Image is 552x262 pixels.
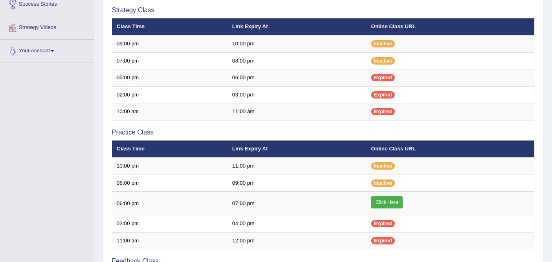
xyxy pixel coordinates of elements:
[112,35,228,52] td: 09:00 pm
[228,35,367,52] td: 10:00 pm
[371,220,395,227] span: Expired
[112,18,228,35] th: Class Time
[112,215,228,233] td: 03:00 pm
[367,140,534,157] th: Online Class URL
[112,175,228,192] td: 08:00 pm
[228,18,367,35] th: Link Expiry At
[228,103,367,121] td: 11:00 am
[112,69,228,87] td: 05:00 pm
[371,74,395,81] span: Expired
[228,175,367,192] td: 09:00 pm
[112,232,228,249] td: 11:00 am
[371,237,395,244] span: Expired
[371,91,395,99] span: Expired
[228,232,367,249] td: 12:00 pm
[371,108,395,115] span: Expired
[228,192,367,215] td: 07:00 pm
[0,16,94,37] a: Strategy Videos
[228,69,367,87] td: 06:00 pm
[112,52,228,69] td: 07:00 pm
[371,196,403,208] a: Click Here
[228,86,367,103] td: 03:00 pm
[112,157,228,175] td: 10:00 pm
[371,162,395,170] span: Inactive
[228,140,367,157] th: Link Expiry At
[371,40,395,47] span: Inactive
[112,7,534,14] h3: Strategy Class
[112,140,228,157] th: Class Time
[228,52,367,69] td: 08:00 pm
[112,86,228,103] td: 02:00 pm
[371,179,395,187] span: Inactive
[112,192,228,215] td: 06:00 pm
[228,157,367,175] td: 11:00 pm
[367,18,534,35] th: Online Class URL
[228,215,367,233] td: 04:00 pm
[0,40,94,60] a: Your Account
[112,129,534,136] h3: Practice Class
[371,57,395,65] span: Inactive
[112,103,228,121] td: 10:00 am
